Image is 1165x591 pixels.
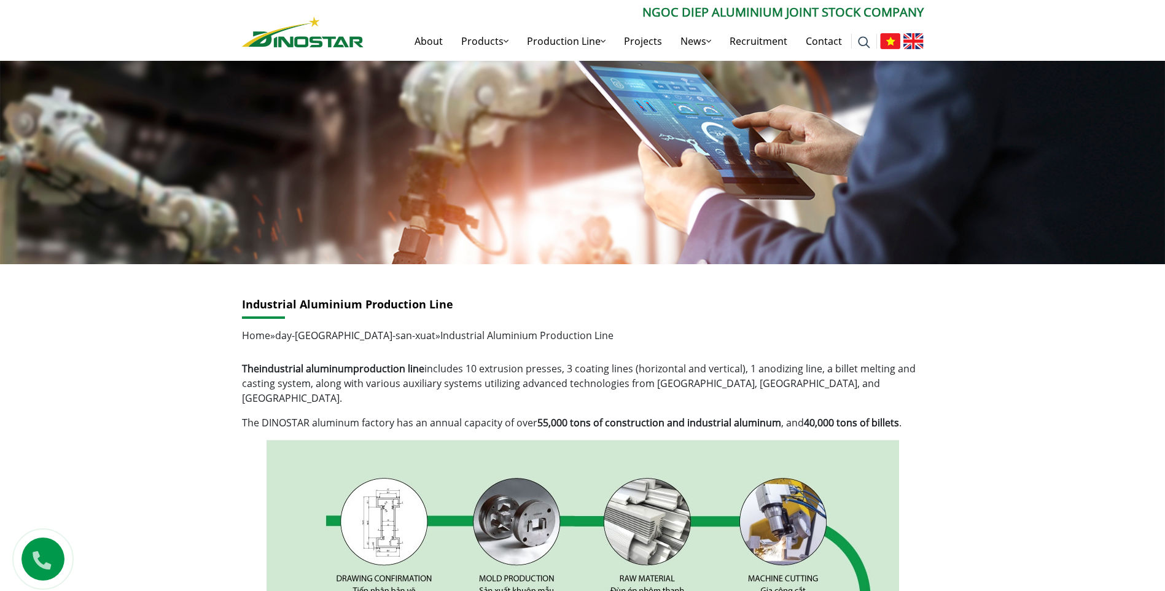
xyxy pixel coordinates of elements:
[242,297,453,311] a: Industrial Aluminium Production Line
[275,329,435,342] a: day-[GEOGRAPHIC_DATA]-san-xuat
[242,362,424,375] strong: The production line
[615,22,671,61] a: Projects
[804,416,899,429] strong: 40,000 tons of billets
[671,22,720,61] a: News
[903,33,924,49] img: English
[720,22,797,61] a: Recruitment
[440,329,614,342] span: Industrial Aluminium Production Line
[242,329,270,342] a: Home
[797,22,851,61] a: Contact
[242,415,924,430] p: The DINOSTAR aluminum factory has an annual capacity of over , and .
[259,362,353,375] a: industrial aluminum
[242,17,364,47] img: Nhôm Dinostar
[242,361,924,405] p: includes 10 extrusion presses, 3 coating lines (horizontal and vertical), 1 anodizing line, a bil...
[452,22,518,61] a: Products
[364,3,924,22] p: Ngoc Diep Aluminium Joint Stock Company
[518,22,615,61] a: Production Line
[537,416,781,429] strong: 55,000 tons of construction and industrial aluminum
[405,22,452,61] a: About
[858,36,870,49] img: search
[880,33,900,49] img: Tiếng Việt
[242,329,614,342] span: » »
